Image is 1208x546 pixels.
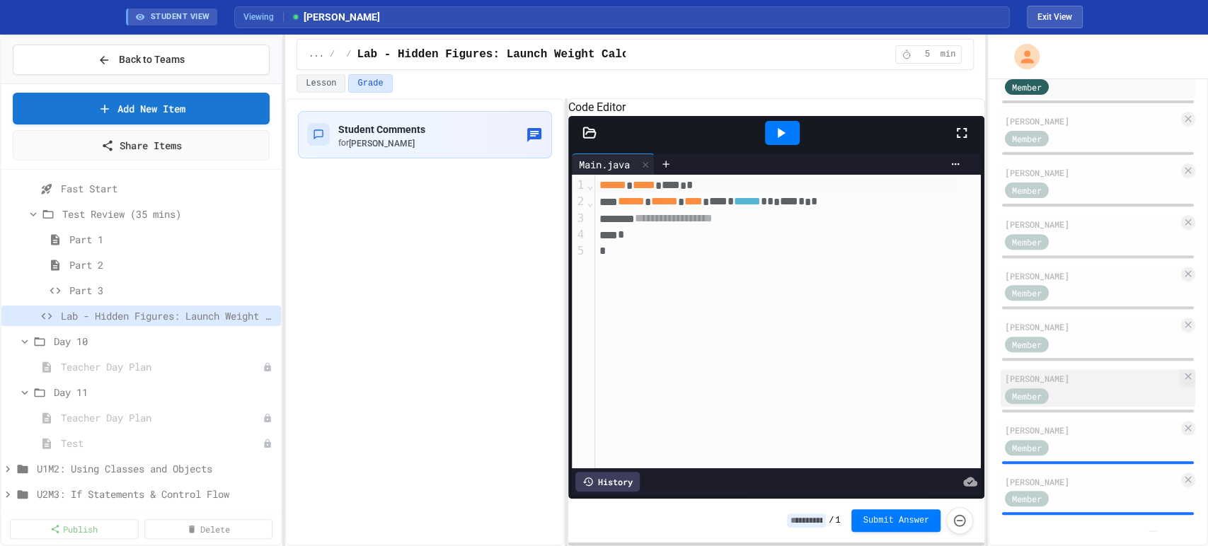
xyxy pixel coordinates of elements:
[572,194,586,210] div: 2
[263,413,272,423] div: Unpublished
[144,519,273,539] a: Delete
[916,49,938,60] span: 5
[1005,166,1178,179] div: [PERSON_NAME]
[946,507,973,534] button: Force resubmission of student's answer (Admin only)
[13,93,270,124] a: Add New Item
[338,137,425,149] div: for
[1149,489,1194,532] iframe: chat widget
[330,49,335,60] span: /
[349,139,415,149] span: [PERSON_NAME]
[1012,236,1042,248] span: Member
[1005,372,1178,385] div: [PERSON_NAME]
[1005,218,1178,231] div: [PERSON_NAME]
[1005,269,1178,282] div: [PERSON_NAME]
[586,178,594,192] span: Fold line
[61,359,263,374] span: Teacher Day Plan
[62,207,275,221] span: Test Review (35 mins)
[54,334,275,349] span: Day 10
[338,124,425,135] span: Student Comments
[61,308,275,323] span: Lab - Hidden Figures: Launch Weight Calculator
[575,472,640,492] div: History
[151,11,210,23] span: STUDENT VIEW
[835,515,840,526] span: 1
[37,487,275,501] span: U2M3: If Statements & Control Flow
[863,515,929,526] span: Submit Answer
[940,49,955,60] span: min
[54,385,275,400] span: Day 11
[61,436,263,451] span: Test
[1012,184,1042,197] span: Member
[1027,6,1083,28] button: Exit student view
[69,283,275,298] span: Part 3
[61,410,263,425] span: Teacher Day Plan
[291,10,380,25] span: [PERSON_NAME]
[13,130,270,161] a: Share Items
[1012,441,1042,454] span: Member
[348,74,392,93] button: Grade
[586,195,594,209] span: Fold line
[1012,338,1042,351] span: Member
[572,243,586,260] div: 5
[263,362,272,372] div: Unpublished
[1005,320,1178,333] div: [PERSON_NAME]
[1005,115,1178,127] div: [PERSON_NAME]
[10,519,139,539] a: Publish
[346,49,351,60] span: /
[1012,492,1042,505] span: Member
[568,99,984,116] h6: Code Editor
[572,227,586,243] div: 4
[37,461,275,476] span: U1M2: Using Classes and Objects
[243,11,284,23] span: Viewing
[357,46,669,63] span: Lab - Hidden Figures: Launch Weight Calculator
[572,211,586,227] div: 3
[1005,424,1178,436] div: [PERSON_NAME]
[119,52,185,67] span: Back to Teams
[1012,81,1042,93] span: Member
[1012,390,1042,402] span: Member
[61,181,275,196] span: Fast Start
[1012,286,1042,299] span: Member
[297,74,345,93] button: Lesson
[309,49,324,60] span: ...
[829,515,834,526] span: /
[572,178,586,194] div: 1
[572,157,637,172] div: Main.java
[572,153,655,175] div: Main.java
[1005,475,1178,488] div: [PERSON_NAME]
[999,40,1043,73] div: My Account
[851,509,940,532] button: Submit Answer
[69,257,275,272] span: Part 2
[263,438,272,448] div: Unpublished
[13,45,270,75] button: Back to Teams
[69,232,275,247] span: Part 1
[1012,132,1042,145] span: Member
